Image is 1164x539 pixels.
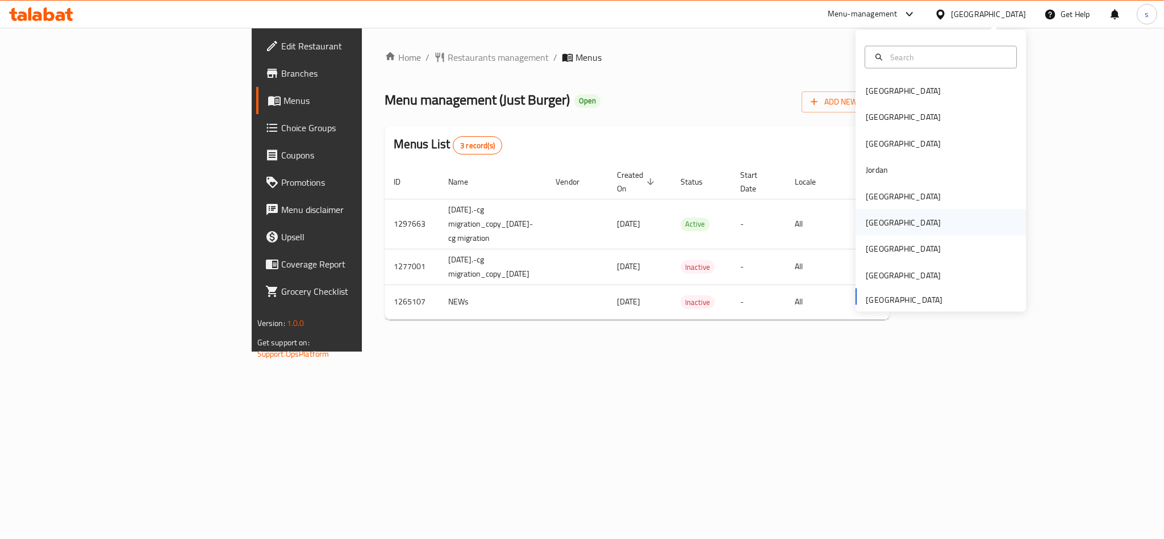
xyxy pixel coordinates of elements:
[740,168,772,195] span: Start Date
[256,196,446,223] a: Menu disclaimer
[439,199,546,249] td: [DATE].-cg migration_copy_[DATE]-cg migration
[394,136,502,154] h2: Menus List
[575,51,602,64] span: Menus
[448,51,549,64] span: Restaurants management
[281,230,437,244] span: Upsell
[256,114,446,141] a: Choice Groups
[866,269,941,281] div: [GEOGRAPHIC_DATA]
[283,94,437,107] span: Menus
[439,249,546,285] td: [DATE].-cg migration_copy_[DATE]
[256,250,446,278] a: Coverage Report
[811,95,881,109] span: Add New Menu
[886,51,1009,63] input: Search
[681,218,710,231] span: Active
[617,294,640,309] span: [DATE]
[731,199,786,249] td: -
[256,32,446,60] a: Edit Restaurant
[866,111,941,123] div: [GEOGRAPHIC_DATA]
[802,91,890,112] button: Add New Menu
[394,175,415,189] span: ID
[256,169,446,196] a: Promotions
[617,216,640,231] span: [DATE]
[439,285,546,319] td: NEWs
[853,289,881,316] button: more
[853,210,881,237] button: more
[556,175,594,189] span: Vendor
[786,199,844,249] td: All
[434,51,549,64] a: Restaurants management
[681,261,715,274] span: Inactive
[951,8,1026,20] div: [GEOGRAPHIC_DATA]
[681,175,717,189] span: Status
[731,249,786,285] td: -
[257,316,285,331] span: Version:
[281,121,437,135] span: Choice Groups
[453,136,502,154] div: Total records count
[385,51,890,64] nav: breadcrumb
[866,85,941,97] div: [GEOGRAPHIC_DATA]
[385,87,570,112] span: Menu management ( Just Burger )
[281,285,437,298] span: Grocery Checklist
[256,223,446,250] a: Upsell
[448,175,483,189] span: Name
[1145,8,1149,20] span: s
[795,175,831,189] span: Locale
[731,285,786,319] td: -
[786,285,844,319] td: All
[287,316,304,331] span: 1.0.0
[281,176,437,189] span: Promotions
[844,165,971,199] th: Actions
[385,165,971,320] table: enhanced table
[853,253,881,281] button: more
[453,140,502,151] span: 3 record(s)
[574,94,600,108] div: Open
[786,249,844,285] td: All
[866,216,941,229] div: [GEOGRAPHIC_DATA]
[256,141,446,169] a: Coupons
[553,51,557,64] li: /
[256,278,446,305] a: Grocery Checklist
[256,60,446,87] a: Branches
[866,164,888,176] div: Jordan
[828,7,898,21] div: Menu-management
[617,168,658,195] span: Created On
[681,260,715,274] div: Inactive
[681,295,715,309] div: Inactive
[681,296,715,309] span: Inactive
[617,259,640,274] span: [DATE]
[866,137,941,149] div: [GEOGRAPHIC_DATA]
[281,203,437,216] span: Menu disclaimer
[257,335,310,350] span: Get support on:
[257,346,329,361] a: Support.OpsPlatform
[281,39,437,53] span: Edit Restaurant
[281,257,437,271] span: Coverage Report
[866,243,941,255] div: [GEOGRAPHIC_DATA]
[281,148,437,162] span: Coupons
[281,66,437,80] span: Branches
[256,87,446,114] a: Menus
[574,96,600,106] span: Open
[866,190,941,202] div: [GEOGRAPHIC_DATA]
